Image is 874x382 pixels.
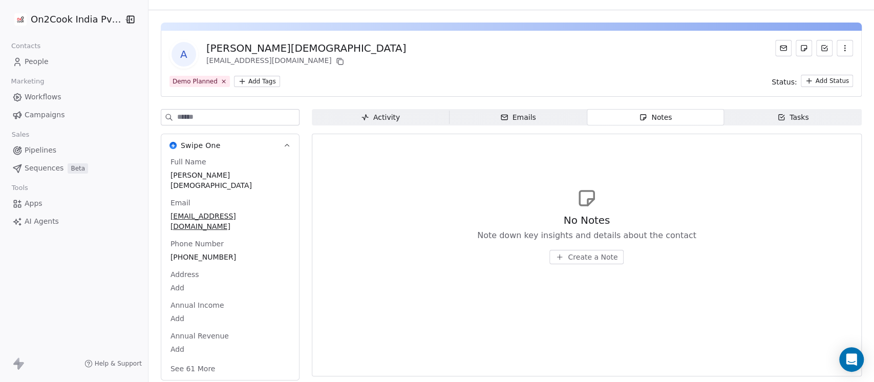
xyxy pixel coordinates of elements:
[25,163,63,174] span: Sequences
[14,13,27,26] img: on2cook%20logo-04%20copy.jpg
[170,344,290,354] span: Add
[8,160,140,177] a: SequencesBeta
[7,74,49,89] span: Marketing
[168,157,208,167] span: Full Name
[173,77,218,86] div: Demo Planned
[25,92,61,102] span: Workflows
[161,157,299,380] div: Swipe OneSwipe One
[25,216,59,227] span: AI Agents
[95,359,142,368] span: Help & Support
[500,112,536,123] div: Emails
[168,269,201,280] span: Address
[170,252,290,262] span: [PHONE_NUMBER]
[477,229,696,242] span: Note down key insights and details about the contact
[7,180,32,196] span: Tools
[25,110,65,120] span: Campaigns
[12,11,117,28] button: On2Cook India Pvt. Ltd.
[206,41,406,55] div: [PERSON_NAME][DEMOGRAPHIC_DATA]
[234,76,280,87] button: Add Tags
[206,55,406,68] div: [EMAIL_ADDRESS][DOMAIN_NAME]
[777,112,809,123] div: Tasks
[8,213,140,230] a: AI Agents
[25,198,42,209] span: Apps
[170,211,290,231] span: [EMAIL_ADDRESS][DOMAIN_NAME]
[8,142,140,159] a: Pipelines
[25,56,49,67] span: People
[564,213,610,227] span: No Notes
[772,77,797,87] span: Status:
[170,170,290,190] span: [PERSON_NAME][DEMOGRAPHIC_DATA]
[839,347,864,372] div: Open Intercom Messenger
[170,313,290,324] span: Add
[8,53,140,70] a: People
[8,89,140,105] a: Workflows
[172,42,196,67] span: A
[168,198,193,208] span: Email
[170,283,290,293] span: Add
[84,359,142,368] a: Help & Support
[8,195,140,212] a: Apps
[161,134,299,157] button: Swipe OneSwipe One
[31,13,121,26] span: On2Cook India Pvt. Ltd.
[7,127,34,142] span: Sales
[164,359,222,378] button: See 61 More
[7,38,45,54] span: Contacts
[181,140,221,151] span: Swipe One
[568,252,617,262] span: Create a Note
[168,300,226,310] span: Annual Income
[549,250,624,264] button: Create a Note
[169,142,177,149] img: Swipe One
[801,75,853,87] button: Add Status
[361,112,400,123] div: Activity
[168,331,231,341] span: Annual Revenue
[25,145,56,156] span: Pipelines
[8,107,140,123] a: Campaigns
[68,163,88,174] span: Beta
[168,239,226,249] span: Phone Number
